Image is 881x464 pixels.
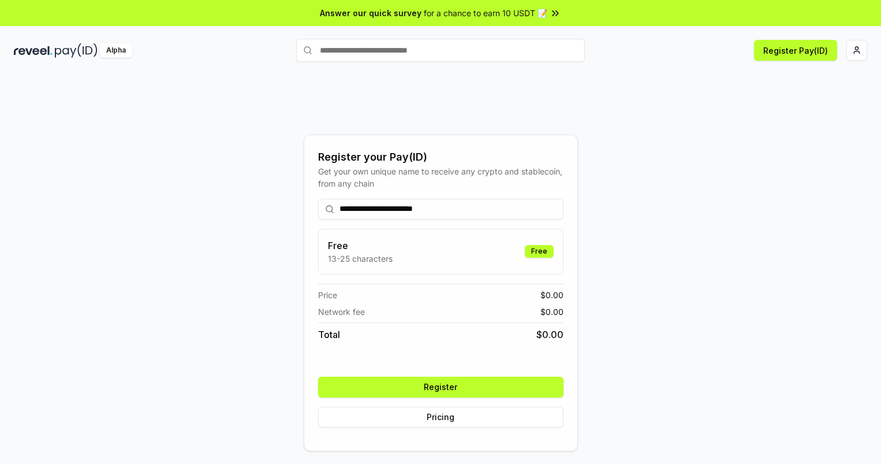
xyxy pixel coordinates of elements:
[318,407,563,428] button: Pricing
[14,43,53,58] img: reveel_dark
[540,306,563,318] span: $ 0.00
[318,165,563,190] div: Get your own unique name to receive any crypto and stablecoin, from any chain
[100,43,132,58] div: Alpha
[754,40,837,61] button: Register Pay(ID)
[318,328,340,341] span: Total
[318,149,563,165] div: Register your Pay(ID)
[318,289,337,301] span: Price
[318,377,563,398] button: Register
[320,7,421,19] span: Answer our quick survey
[525,245,554,258] div: Free
[55,43,98,58] img: pay_id
[328,239,393,253] h3: Free
[540,289,563,301] span: $ 0.00
[318,306,365,318] span: Network fee
[424,7,547,19] span: for a chance to earn 10 USDT 📝
[536,328,563,341] span: $ 0.00
[328,253,393,265] p: 13-25 characters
